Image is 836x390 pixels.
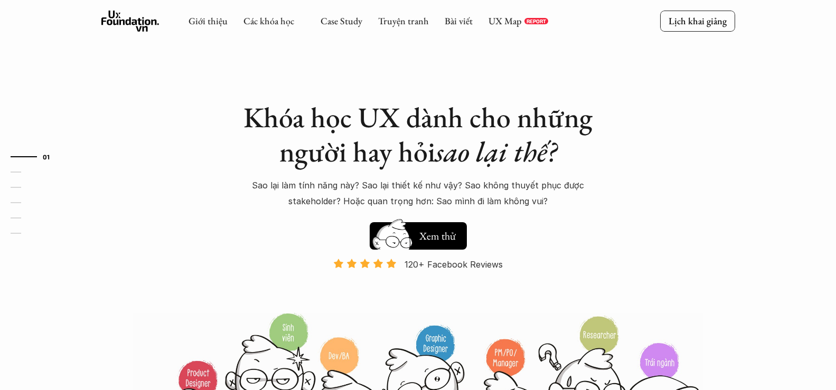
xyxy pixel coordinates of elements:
a: Các khóa học [243,15,294,27]
a: REPORT [524,18,548,24]
a: 01 [11,150,61,163]
strong: 01 [43,153,50,160]
a: Case Study [321,15,362,27]
a: Xem thử [370,217,467,250]
h5: Xem thử [419,229,456,243]
a: 120+ Facebook Reviews [324,258,512,311]
a: UX Map [489,15,522,27]
em: sao lại thế? [435,133,557,170]
a: Lịch khai giảng [660,11,735,31]
p: Lịch khai giảng [669,15,727,27]
p: 120+ Facebook Reviews [405,256,503,272]
a: Truyện tranh [378,15,429,27]
a: Bài viết [445,15,473,27]
p: REPORT [527,18,546,24]
p: Sao lại làm tính năng này? Sao lại thiết kế như vậy? Sao không thuyết phục được stakeholder? Hoặc... [233,177,603,210]
a: Giới thiệu [189,15,228,27]
h1: Khóa học UX dành cho những người hay hỏi [233,100,603,169]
